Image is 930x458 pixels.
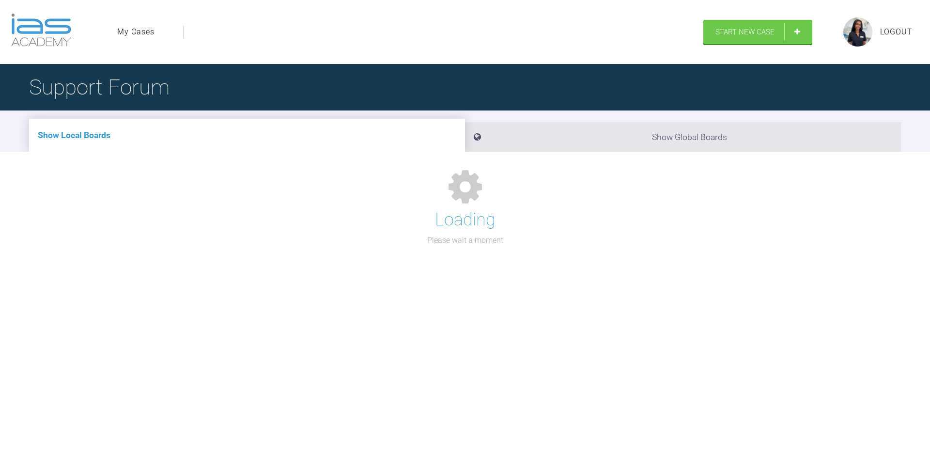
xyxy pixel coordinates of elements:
[427,234,503,247] p: Please wait a moment
[843,17,872,47] img: profile.png
[703,20,812,44] a: Start New Case
[465,122,901,152] li: Show Global Boards
[29,119,465,152] li: Show Local Boards
[117,26,155,38] a: My Cases
[11,14,71,47] img: logo-light.3e3ef733.png
[880,26,913,38] a: Logout
[715,28,775,36] span: Start New Case
[29,70,170,104] h1: Support Forum
[435,206,496,234] h1: Loading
